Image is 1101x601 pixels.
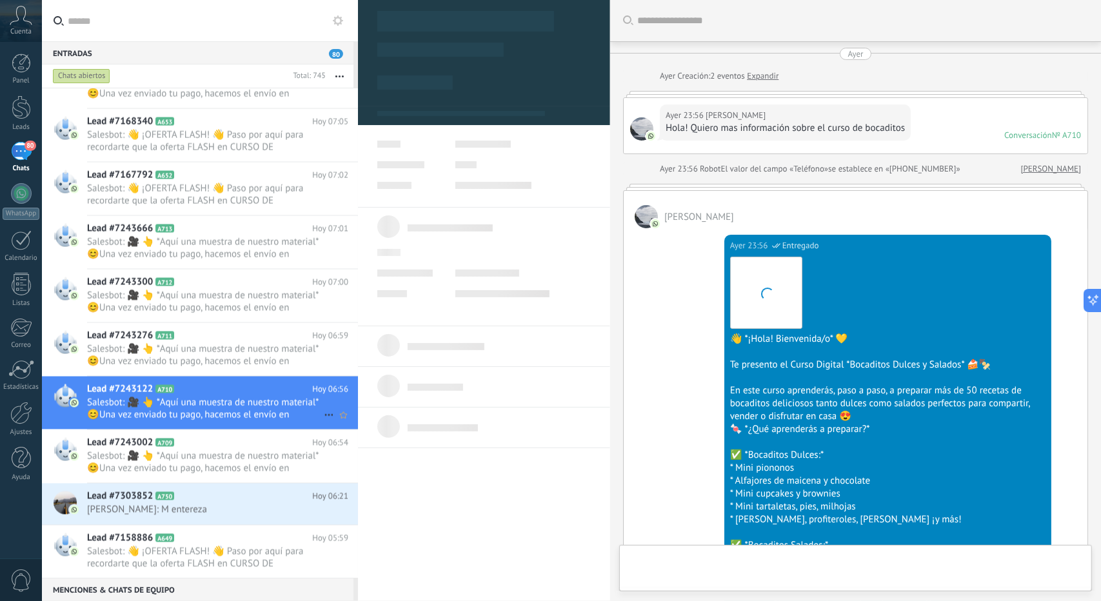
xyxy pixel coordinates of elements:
span: 80 [329,49,343,59]
span: A711 [155,331,174,340]
span: Robot [700,163,720,174]
div: 👋 *¡Hola! Bienvenida/o* 💛 [730,333,1046,346]
div: WhatsApp [3,208,39,220]
span: El valor del campo «Teléfono» [720,163,828,175]
a: [PERSON_NAME] [1021,163,1081,175]
span: Salesbot: 🎥 👆 *Aquí una muestra de nuestro material* 😊Una vez enviado tu pago, hacemos el envío e... [87,343,324,368]
span: se establece en «[PHONE_NUMBER]» [828,163,960,175]
img: com.amocrm.amocrmwa.svg [70,399,79,408]
div: Ajustes [3,428,40,437]
span: Cuenta [10,28,32,36]
span: Lead #7167792 [87,169,153,182]
span: Hoy 07:01 [312,222,348,235]
div: En este curso aprenderás, paso a paso, a preparar más de 50 recetas de bocaditos deliciosos tanto... [730,384,1046,423]
span: Salesbot: 🎥 👆 *Aquí una muestra de nuestro material* 😊Una vez enviado tu pago, hacemos el envío e... [87,236,324,261]
div: Total: 745 [288,70,326,83]
span: Lead #7243666 [87,222,153,235]
span: Salesbot: 🎥 👆 *Aquí una muestra de nuestro material* 😊Una vez enviado tu pago, hacemos el envío e... [87,450,324,475]
img: com.amocrm.amocrmwa.svg [651,219,660,228]
span: Pedro [664,211,734,223]
div: Ayer 23:56 [730,239,770,252]
img: com.amocrm.amocrmwa.svg [70,291,79,300]
img: com.amocrm.amocrmwa.svg [70,238,79,247]
a: Lead #7158886 A649 Hoy 05:59 Salesbot: 👋 ¡OFERTA FLASH! 👋 Paso por aquí para recordarte que la of... [42,526,358,578]
div: Creación: [660,70,779,83]
span: Pedro [706,109,766,122]
img: com.amocrm.amocrmwa.svg [70,547,79,557]
a: Lead #7167792 A652 Hoy 07:02 Salesbot: 👋 ¡OFERTA FLASH! 👋 Paso por aquí para recordarte que la of... [42,163,358,215]
div: Correo [3,341,40,350]
div: Listas [3,299,40,308]
span: A649 [155,534,174,542]
span: A713 [155,224,174,233]
span: Lead #7243122 [87,383,153,396]
div: Entradas [42,41,353,64]
div: Ayuda [3,473,40,482]
div: 🍬 *¿Qué aprenderás a preparar?* [730,423,1046,436]
div: Chats [3,164,40,173]
span: A653 [155,117,174,126]
span: A712 [155,278,174,286]
a: Lead #7243122 A710 Hoy 06:56 Salesbot: 🎥 👆 *Aquí una muestra de nuestro material* 😊Una vez enviad... [42,377,358,429]
span: Entregado [782,239,819,252]
img: com.amocrm.amocrmwa.svg [70,184,79,193]
div: Panel [3,77,40,85]
a: Lead #7243300 A712 Hoy 07:00 Salesbot: 🎥 👆 *Aquí una muestra de nuestro material* 😊Una vez enviad... [42,270,358,322]
span: Pedro [635,205,658,228]
span: Lead #7243002 [87,437,153,449]
span: Salesbot: 👋 ¡OFERTA FLASH! 👋 Paso por aquí para recordarte que la oferta FLASH en CURSO DE BOCADI... [87,129,324,153]
a: Lead #7243002 A709 Hoy 06:54 Salesbot: 🎥 👆 *Aquí una muestra de nuestro material* 😊Una vez enviad... [42,430,358,483]
span: A710 [155,385,174,393]
div: Calendario [3,254,40,262]
div: Hola! Quiero mas información sobre el curso de bocaditos [666,122,905,135]
div: ✅ *Bocaditos Salados:* [730,539,1046,552]
span: Lead #7243276 [87,330,153,342]
div: Estadísticas [3,383,40,391]
span: Salesbot: 👋 ¡OFERTA FLASH! 👋 Paso por aquí para recordarte que la oferta FLASH en CURSO DE BOCADI... [87,182,324,207]
div: * Mini cupcakes y brownies [730,488,1046,500]
img: com.amocrm.amocrmwa.svg [70,452,79,461]
span: Salesbot: 👋 ¡OFERTA FLASH! 👋 Paso por aquí para recordarte que la oferta FLASH en CURSO DE BOCADI... [87,546,324,570]
span: Lead #7158886 [87,532,153,545]
img: com.amocrm.amocrmwa.svg [70,345,79,354]
div: ✅ *Bocaditos Dulces:* [730,449,1046,462]
span: Hoy 05:59 [312,532,348,545]
div: Ayer [848,48,863,60]
span: [PERSON_NAME]: M entereza [87,504,324,516]
img: com.amocrm.amocrmwa.svg [70,131,79,140]
span: Hoy 07:05 [312,115,348,128]
div: Conversación [1004,130,1052,141]
span: Lead #7168340 [87,115,153,128]
div: Ayer [660,70,677,83]
span: Lead #7303852 [87,490,153,503]
div: Ayer 23:56 [666,109,706,122]
span: Salesbot: 🎥 👆 *Aquí una muestra de nuestro material* 😊Una vez enviado tu pago, hacemos el envío e... [87,290,324,314]
span: Hoy 06:54 [312,437,348,449]
img: com.amocrm.amocrmwa.svg [646,132,655,141]
a: Expandir [747,70,779,83]
span: 2 eventos [710,70,744,83]
span: Hoy 07:00 [312,276,348,289]
span: A750 [155,492,174,500]
span: Hoy 06:56 [312,383,348,396]
span: A652 [155,171,174,179]
span: Hoy 07:02 [312,169,348,182]
div: Menciones & Chats de equipo [42,578,353,601]
div: Leads [3,123,40,132]
div: * Mini piononos [730,462,1046,475]
span: Pedro [630,117,653,141]
span: Salesbot: 🎥 👆 *Aquí una muestra de nuestro material* 😊Una vez enviado tu pago, hacemos el envío e... [87,397,324,421]
div: * Mini tartaletas, pies, milhojas [730,500,1046,513]
a: Lead #7168340 A653 Hoy 07:05 Salesbot: 👋 ¡OFERTA FLASH! 👋 Paso por aquí para recordarte que la of... [42,109,358,162]
span: 80 [25,141,35,151]
div: № A710 [1052,130,1081,141]
a: Lead #7303852 A750 Hoy 06:21 [PERSON_NAME]: M entereza [42,484,358,525]
div: * Alfajores de maicena y chocolate [730,475,1046,488]
div: Ayer 23:56 [660,163,700,175]
a: Lead #7243276 A711 Hoy 06:59 Salesbot: 🎥 👆 *Aquí una muestra de nuestro material* 😊Una vez enviad... [42,323,358,376]
span: Lead #7243300 [87,276,153,289]
div: Chats abiertos [53,68,110,84]
div: * [PERSON_NAME], profiteroles, [PERSON_NAME] ¡y más! [730,513,1046,526]
a: Lead #7243666 A713 Hoy 07:01 Salesbot: 🎥 👆 *Aquí una muestra de nuestro material* 😊Una vez enviad... [42,216,358,269]
span: Hoy 06:59 [312,330,348,342]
